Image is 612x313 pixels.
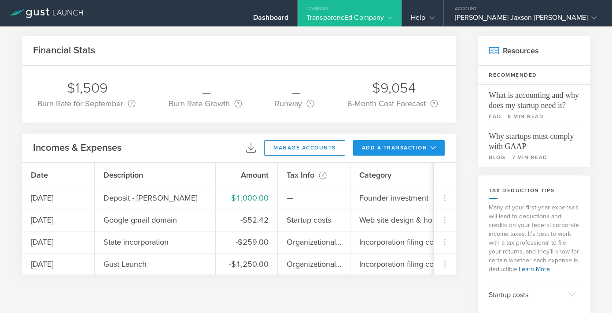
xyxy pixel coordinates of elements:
div: Help [411,13,434,26]
div: [DATE] [22,253,95,275]
span: Why startups must comply with GAAP [489,126,579,152]
div: [DATE] [22,187,95,209]
a: Why startups must comply with GAAPblog - 7 min read [478,126,590,167]
div: _ [169,79,244,98]
small: blog - 7 min read [489,153,579,161]
div: -$259.00 [236,236,269,248]
button: manage accounts [264,140,345,156]
div: Burn Rate Growth [169,98,242,109]
h2: Tax Deduction Tips [489,186,579,194]
div: Organizational costs [287,258,341,270]
span: What is accounting and why does my startup need it? [489,85,579,111]
div: — [287,192,293,204]
small: FAQ - 8 min read [489,112,579,120]
div: [PERSON_NAME] Jaxson [PERSON_NAME] [455,13,597,26]
button: add a transaction [353,140,445,156]
h2: Incomes & Expenses [33,142,122,154]
div: Category [350,163,472,187]
div: TransparencEd Company [306,13,393,26]
div: [DATE] [22,209,95,231]
h2: Resources [478,36,590,66]
div: Incorporation filing costs [359,236,443,248]
div: Burn Rate for September [37,98,136,109]
div: Incorporation filing costs [359,258,443,270]
div: [DATE] [22,231,95,253]
div: Date [22,163,95,187]
div: Organizational costs [287,236,341,248]
div: Amount [216,163,278,187]
div: -$52.42 [240,214,269,226]
div: 6-Month Cost Forecast [347,98,438,109]
div: _ [275,79,317,98]
div: $9,054 [347,79,440,98]
div: Runway [275,98,314,109]
div: Web site design & hosting [359,214,449,226]
div: Google gmail domain [103,214,177,226]
div: Deposit - [PERSON_NAME] [103,192,197,204]
div: Gust Launch [103,258,147,270]
a: What is accounting and why does my startup need it?FAQ - 8 min read [478,85,590,126]
div: -$1,250.00 [229,258,269,270]
div: $1,000.00 [231,192,269,204]
div: Founder investment [359,192,428,204]
div: $1,509 [37,79,138,98]
a: Learn More [519,265,550,273]
div: Tax Info [278,163,350,187]
div: Dashboard [253,13,288,26]
div: State incorporation [103,236,169,248]
div: Startup costs [287,214,331,226]
div: Description [95,163,216,187]
h3: Recommended [478,66,590,85]
p: Startup costs [489,290,562,300]
h2: Financial Stats [33,44,95,57]
p: Many of your first-year expenses will lead to deductions and credits on your federal corporate in... [478,199,590,283]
